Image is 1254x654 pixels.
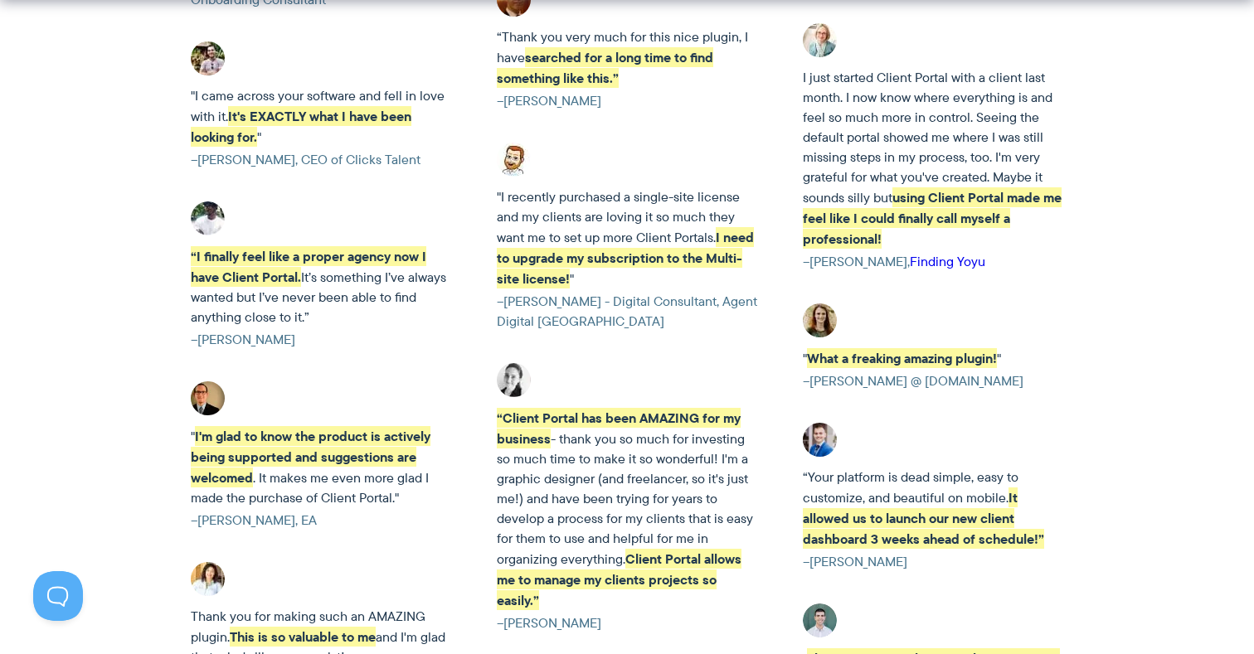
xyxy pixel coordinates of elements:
cite: –[PERSON_NAME] [803,552,1063,572]
strong: I need to upgrade my subscription to the Multi-site license! [497,227,754,288]
strong: “I finally feel like a proper agency now I have Client Portal. [191,246,426,287]
cite: –[PERSON_NAME], CEO of Clicks Talent [191,150,451,170]
cite: –[PERSON_NAME] [497,91,757,111]
cite: –[PERSON_NAME] @ [DOMAIN_NAME] [803,371,1063,391]
p: "I recently purchased a single-site license and my clients are loving it so much they want me to ... [497,187,757,289]
img: Crysti Couture's testimonial for Client Portal [191,562,225,596]
cite: –[PERSON_NAME] - Digital Consultant, Agent Digital [GEOGRAPHIC_DATA] [497,292,757,332]
cite: –[PERSON_NAME] [191,330,451,350]
img: Testimonial for Client Portal - Marci K [803,23,837,57]
strong: What a freaking amazing plugin! [807,348,997,368]
cite: –[PERSON_NAME], EA [191,511,451,530]
p: "I came across your software and fell in love with it. " [191,86,451,148]
strong: searched for a long time to find something like this.” [497,47,713,88]
strong: It's EXACTLY what I have been looking for. [191,106,411,147]
strong: I'm glad to know the product is actively being supported and suggestions are welcomed [191,426,430,487]
p: “Thank you very much for this nice plugin, I have [497,27,757,89]
p: It’s something I’ve always wanted but I’ve never been able to find anything close to it.” [191,246,451,327]
p: " " [803,348,1063,369]
iframe: Toggle Customer Support [33,571,83,621]
cite: –[PERSON_NAME], [803,252,1063,272]
cite: –[PERSON_NAME] [497,613,757,633]
strong: This is so valuable to me [230,627,376,647]
p: - thank you so much for investing so much time to make it so wonderful! I'm a graphic designer (a... [497,408,757,611]
strong: It allowed us to launch our new client dashboard 3 weeks ahead of schedule!” [803,487,1044,549]
strong: using Client Portal made me feel like I could finally call myself a professional! [803,187,1062,249]
a: Finding Yoyu [910,252,985,271]
p: " . It makes me even more glad I made the purchase of Client Portal." [191,426,451,508]
strong: “Client Portal has been AMAZING for my business [497,408,741,448]
p: I just started Client Portal with a client last month. I now know where everything is and feel so... [803,68,1063,249]
p: “Your platform is dead simple, easy to customize, and beautiful on mobile. [803,467,1063,550]
strong: Client Portal allows me to manage my clients projects so easily.” [497,549,741,610]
